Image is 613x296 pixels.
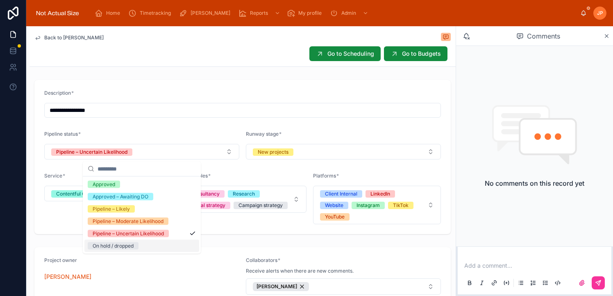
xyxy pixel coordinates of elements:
[92,6,126,20] a: Home
[44,186,172,201] button: Select Button
[246,257,277,263] span: Collaborators
[313,173,336,179] span: Platforms
[320,201,348,209] button: Unselect WEBSITE
[186,189,225,198] button: Unselect CONSULTANCY
[597,10,603,16] span: JP
[327,6,372,20] a: Admin
[33,7,82,20] img: App logo
[44,173,62,179] span: Service
[93,205,130,213] div: Pipeline – Likely
[366,189,395,198] button: Unselect LINKED_IN
[246,278,441,295] button: Select Button
[106,10,120,16] span: Home
[298,10,322,16] span: My profile
[177,6,236,20] a: [PERSON_NAME]
[56,190,108,198] div: Contentful Campaigns
[238,202,283,209] div: Campaign strategy
[233,190,255,198] div: Research
[93,218,163,225] div: Pipeline – Moderate Likelihood
[253,282,309,291] button: Unselect 19
[384,46,447,61] button: Go to Budgets
[393,202,409,209] div: TikTok
[284,6,327,20] a: My profile
[370,190,390,198] div: LinkedIn
[402,50,441,58] span: Go to Budgets
[236,6,284,20] a: Reports
[341,10,356,16] span: Admin
[44,131,78,137] span: Pipeline status
[320,212,350,221] button: Unselect YOU_TUBE
[191,10,230,16] span: [PERSON_NAME]
[325,190,357,198] div: Client Internal
[89,4,580,22] div: scrollable content
[320,189,362,198] button: Unselect CLIENT_INTERNAL
[246,268,354,274] span: Receive alerts when there are new comments.
[257,283,297,290] span: [PERSON_NAME]
[352,201,385,209] button: Unselect INSTAGRAM
[56,148,127,156] div: Pipeline – Uncertain Likelihood
[246,131,279,137] span: Runway stage
[93,181,115,188] div: Approved
[93,242,134,250] div: On hold / dropped
[44,273,91,281] a: [PERSON_NAME]
[93,230,164,237] div: Pipeline – Uncertain Likelihood
[325,202,343,209] div: Website
[93,193,148,200] div: Approved – Awaiting DO
[179,186,306,213] button: Select Button
[140,10,171,16] span: Timetracking
[44,90,71,96] span: Description
[83,177,201,254] div: Suggestions
[325,213,345,221] div: YouTube
[485,178,584,188] h2: No comments on this record yet
[44,34,104,41] span: Back to [PERSON_NAME]
[388,201,413,209] button: Unselect TIK_TOK
[250,10,268,16] span: Reports
[356,202,380,209] div: Instagram
[34,34,104,41] a: Back to [PERSON_NAME]
[44,257,77,263] span: Project owner
[191,202,225,209] div: Social strategy
[228,189,260,198] button: Unselect RESEARCH
[313,186,441,224] button: Select Button
[191,190,220,198] div: Consultancy
[44,144,239,159] button: Select Button
[258,148,288,156] div: New projects
[234,201,288,209] button: Unselect CAMPAIGN_STRATEGY
[246,144,441,159] button: Select Button
[327,50,374,58] span: Go to Scheduling
[527,31,560,41] span: Comments
[309,46,381,61] button: Go to Scheduling
[126,6,177,20] a: Timetracking
[186,201,230,209] button: Unselect SOCIAL_STRATEGY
